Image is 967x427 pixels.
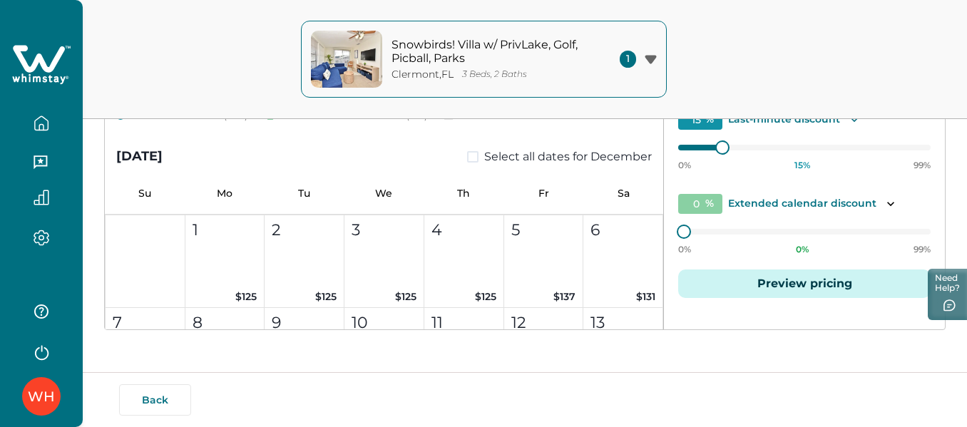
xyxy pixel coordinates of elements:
[392,68,454,81] p: Clermont , FL
[424,215,504,308] button: 4$125
[511,311,526,334] p: 12
[235,290,257,303] span: $125
[794,160,810,171] p: 15 %
[882,195,899,212] button: Toggle description
[105,187,185,200] p: Su
[914,160,931,171] p: 99%
[424,187,503,200] p: Th
[504,215,584,308] button: 5$137
[344,308,424,401] button: 10$92.02
[185,187,265,200] p: Mo
[728,113,840,127] p: Last-minute discount
[272,311,281,334] p: 9
[315,290,337,303] span: $125
[796,244,809,255] p: 0 %
[395,290,416,303] span: $125
[265,215,344,308] button: 2$125
[106,308,185,401] button: 7$131
[728,197,876,211] p: Extended calendar discount
[583,187,663,200] p: Sa
[846,111,863,128] button: Toggle description
[193,218,198,242] p: 1
[119,384,191,416] button: Back
[185,215,265,308] button: 1$125
[185,308,265,401] button: 8$92.02
[620,51,636,68] span: 1
[583,215,663,308] button: 6$131
[424,308,504,401] button: 11$92.02
[392,38,584,66] p: Snowbirds! Villa w/ PrivLake, Golf, Picball, Parks
[914,244,931,255] p: 99%
[352,311,368,334] p: 10
[511,218,520,242] p: 5
[504,308,584,401] button: 12$92.02
[272,218,281,242] p: 2
[503,187,583,200] p: Fr
[113,311,122,334] p: 7
[475,290,496,303] span: $125
[193,311,203,334] p: 8
[311,31,382,88] img: property-cover
[678,269,931,298] button: Preview pricing
[301,21,667,98] button: property-coverSnowbirds! Villa w/ PrivLake, Golf, Picball, ParksClermont,FL3 Beds, 2 Baths1
[344,215,424,308] button: 3$125
[484,148,652,165] span: Select all dates for December
[116,147,163,166] div: [DATE]
[678,244,691,255] p: 0%
[344,187,424,200] p: We
[431,218,442,242] p: 4
[431,311,443,334] p: 11
[553,290,575,303] span: $137
[678,160,691,171] p: 0%
[590,311,605,334] p: 13
[462,69,527,80] p: 3 Beds, 2 Baths
[265,187,344,200] p: Tu
[583,308,663,401] button: 13$92.02
[590,218,600,242] p: 6
[636,290,655,303] span: $131
[28,379,55,413] div: Whimstay Host
[265,308,344,401] button: 9$92.02
[352,218,360,242] p: 3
